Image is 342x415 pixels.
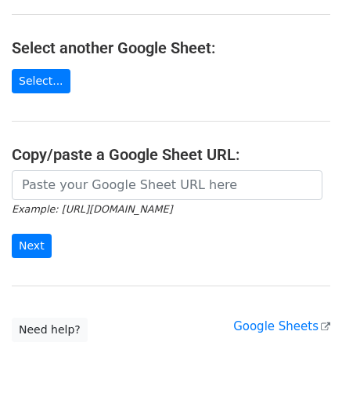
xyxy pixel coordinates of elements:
[12,145,330,164] h4: Copy/paste a Google Sheet URL:
[12,318,88,342] a: Need help?
[12,69,70,93] a: Select...
[264,340,342,415] iframe: Chat Widget
[12,234,52,258] input: Next
[12,170,322,200] input: Paste your Google Sheet URL here
[12,38,330,57] h4: Select another Google Sheet:
[12,203,172,215] small: Example: [URL][DOMAIN_NAME]
[233,319,330,333] a: Google Sheets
